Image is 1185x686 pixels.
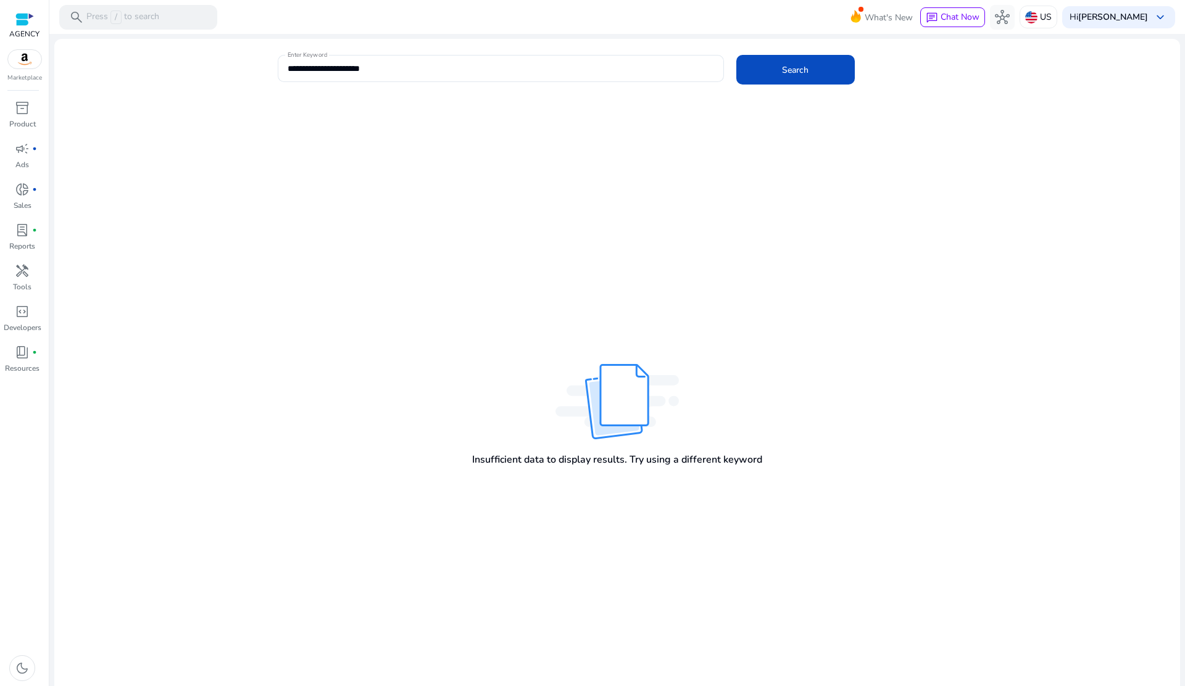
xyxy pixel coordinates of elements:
span: keyboard_arrow_down [1153,10,1168,25]
span: book_4 [15,345,30,360]
p: AGENCY [9,28,39,39]
button: chatChat Now [920,7,985,27]
img: amazon.svg [8,50,41,68]
span: fiber_manual_record [32,228,37,233]
span: dark_mode [15,661,30,676]
span: / [110,10,122,24]
p: Tools [13,281,31,292]
p: Press to search [86,10,159,24]
span: hub [995,10,1010,25]
span: search [69,10,84,25]
img: insuff.svg [555,364,679,439]
span: handyman [15,263,30,278]
p: Marketplace [7,73,42,83]
p: Reports [9,241,35,252]
span: campaign [15,141,30,156]
mat-label: Enter Keyword [288,51,327,59]
p: Ads [15,159,29,170]
b: [PERSON_NAME] [1078,11,1148,23]
h4: Insufficient data to display results. Try using a different keyword [472,454,762,466]
p: Developers [4,322,41,333]
p: Product [9,118,36,130]
span: fiber_manual_record [32,187,37,192]
span: lab_profile [15,223,30,238]
span: fiber_manual_record [32,146,37,151]
span: fiber_manual_record [32,350,37,355]
span: Chat Now [941,11,979,23]
span: What's New [865,7,913,28]
p: Hi [1070,13,1148,22]
button: hub [990,5,1015,30]
p: US [1040,6,1052,28]
p: Resources [5,363,39,374]
img: us.svg [1025,11,1037,23]
span: donut_small [15,182,30,197]
span: Search [782,64,809,76]
span: chat [926,12,938,24]
span: inventory_2 [15,101,30,115]
button: Search [736,55,855,85]
span: code_blocks [15,304,30,319]
p: Sales [14,200,31,211]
